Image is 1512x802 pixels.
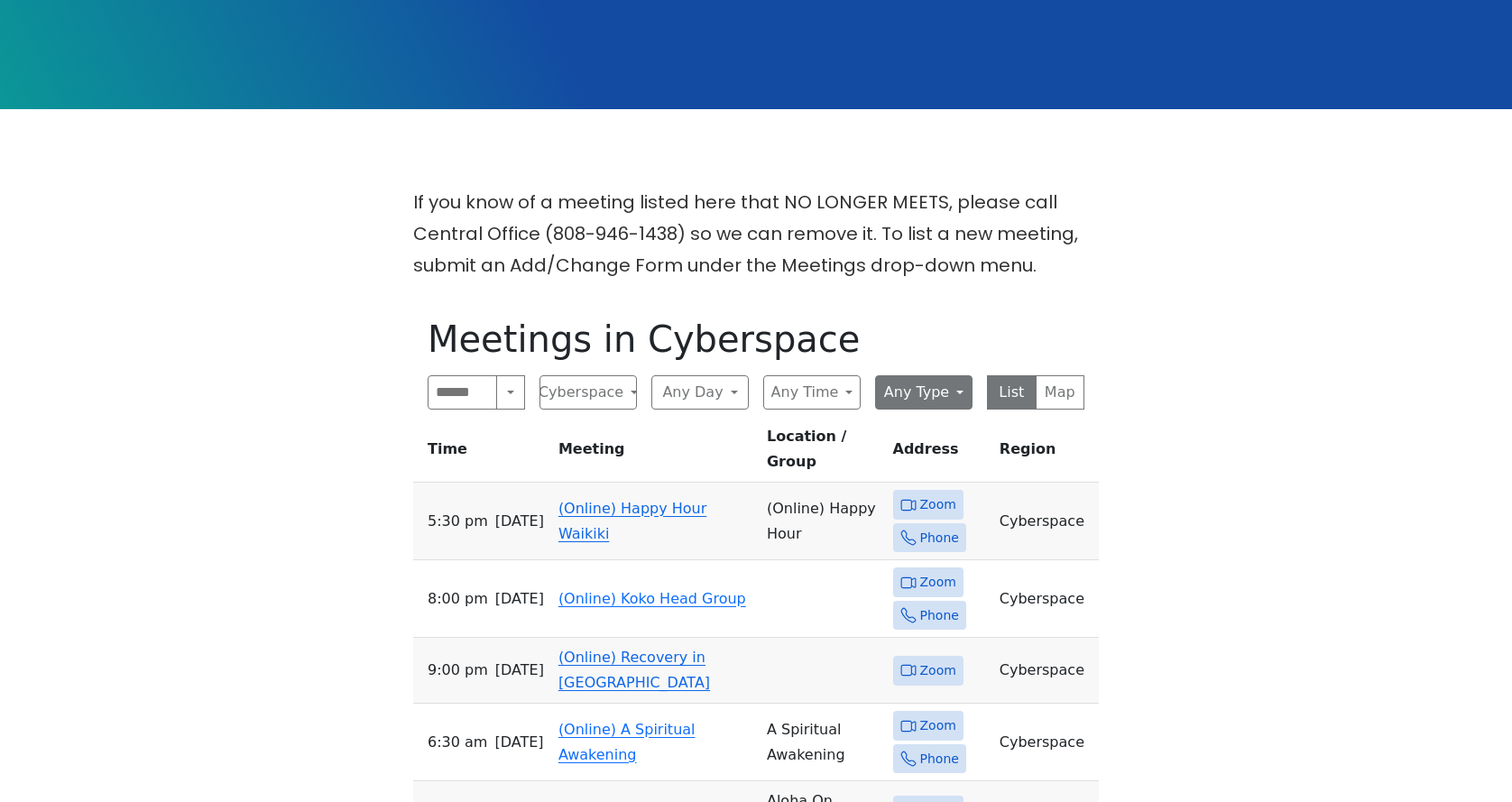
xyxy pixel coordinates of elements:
span: [DATE] [494,730,543,755]
button: Any Day [651,375,749,410]
button: Any Type [875,375,973,410]
button: Cyberspace [539,375,637,410]
span: 8:00 PM [428,586,488,612]
span: Phone [920,604,959,627]
td: Cyberspace [992,483,1099,560]
span: 6:30 AM [428,730,487,755]
input: Search [428,375,497,410]
span: Zoom [920,659,956,682]
td: (Online) Happy Hour [760,483,886,560]
td: A Spiritual Awakening [760,704,886,781]
button: Map [1036,375,1085,410]
td: Cyberspace [992,560,1099,638]
h1: Meetings in Cyberspace [428,318,1084,361]
span: Phone [920,748,959,770]
span: Zoom [920,493,956,516]
th: Address [886,424,992,483]
th: Meeting [551,424,760,483]
span: Phone [920,527,959,549]
span: 5:30 PM [428,509,488,534]
th: Location / Group [760,424,886,483]
span: [DATE] [495,509,544,534]
th: Region [992,424,1099,483]
a: (Online) Recovery in [GEOGRAPHIC_DATA] [558,649,710,691]
button: Search [496,375,525,410]
span: Zoom [920,571,956,594]
span: Zoom [920,714,956,737]
span: [DATE] [495,586,544,612]
th: Time [413,424,551,483]
td: Cyberspace [992,704,1099,781]
td: Cyberspace [992,638,1099,704]
span: [DATE] [495,658,544,683]
span: 9:00 PM [428,658,488,683]
button: List [987,375,1037,410]
a: (Online) Happy Hour Waikiki [558,500,706,542]
p: If you know of a meeting listed here that NO LONGER MEETS, please call Central Office (808-946-14... [413,187,1099,281]
button: Any Time [763,375,861,410]
a: (Online) Koko Head Group [558,590,746,607]
a: (Online) A Spiritual Awakening [558,721,696,763]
